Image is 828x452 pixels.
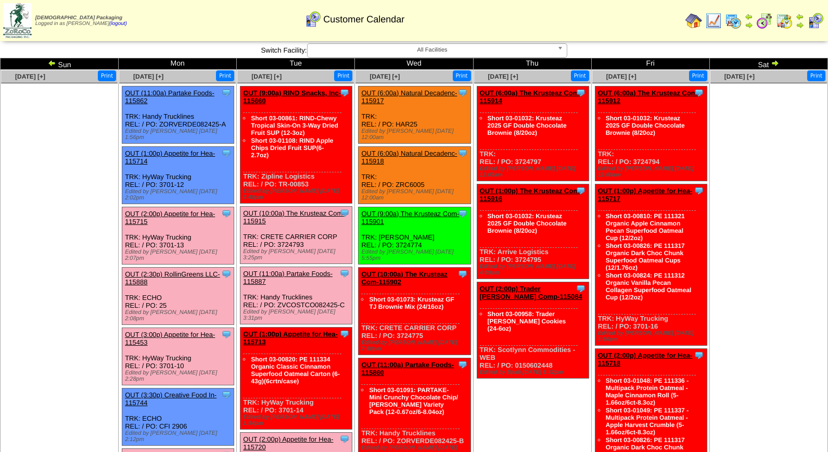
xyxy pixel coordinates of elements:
img: arrowright.gif [796,21,804,29]
span: Customer Calendar [323,14,404,25]
span: [DEMOGRAPHIC_DATA] Packaging [35,15,122,21]
img: Tooltip [457,87,468,98]
a: OUT (6:00a) Natural Decadenc-115918 [361,149,457,165]
img: Tooltip [457,359,468,370]
img: Tooltip [457,269,468,279]
img: Tooltip [576,185,586,196]
div: Edited by [PERSON_NAME] [DATE] 12:00am [480,166,589,178]
img: Tooltip [221,148,232,158]
button: Print [453,70,471,81]
td: Wed [355,58,473,70]
a: [DATE] [+] [133,73,163,80]
button: Print [571,70,589,81]
a: Short 03-00820: PE 111334 Organic Classic Cinnamon Superfood Oatmeal Carton (6-43g)(6crtn/case) [251,356,340,385]
img: arrowleft.gif [745,12,753,21]
img: Tooltip [221,87,232,98]
span: [DATE] [+] [251,73,282,80]
a: Short 03-01108: RIND Apple Chips Dried Fruit SUP(6-2.7oz) [251,137,333,159]
img: Tooltip [457,148,468,158]
div: TRK: CRETE CARRIER CORP REL: / PO: 3724775 [359,268,470,355]
a: OUT (11:00a) Partake Foods-115860 [361,361,454,376]
div: Edited by [PERSON_NAME] [DATE] 2:12pm [125,430,234,443]
img: zoroco-logo-small.webp [3,3,32,38]
span: Logged in as [PERSON_NAME] [35,15,127,27]
img: Tooltip [339,87,350,98]
a: Short 03-01048: PE 111336 - Multipack Protein Oatmeal - Maple Cinnamon Roll (5-1.66oz/6ct-8.3oz) [606,377,689,406]
div: TRK: REL: / PO: ZRC6005 [359,147,470,204]
button: Print [216,70,234,81]
a: Short 03-00861: RIND-Chewy Tropical Skin-On 3-Way Dried Fruit SUP (12-3oz) [251,115,338,136]
a: [DATE] [+] [15,73,45,80]
td: Tue [237,58,355,70]
img: home.gif [685,12,702,29]
img: calendarprod.gif [725,12,742,29]
div: Edited by [PERSON_NAME] [DATE] 3:31pm [243,309,352,321]
a: [DATE] [+] [606,73,636,80]
div: Edited by Bpali [DATE] 6:12pm [480,369,589,375]
div: Edited by [PERSON_NAME] [DATE] 5:55pm [361,249,470,261]
img: arrowleft.gif [48,59,56,67]
img: Tooltip [576,283,586,294]
div: Edited by [PERSON_NAME] [DATE] 12:00am [361,128,470,141]
img: Tooltip [221,269,232,279]
img: Tooltip [339,329,350,339]
div: TRK: Zipline Logistics REL: / PO: TR-00853 [240,86,352,204]
a: Short 03-00826: PE 111317 Organic Dark Choc Chunk Superfood Oatmeal Cups (12/1.76oz) [606,242,685,271]
img: Tooltip [221,390,232,400]
td: Sat [709,58,827,70]
div: TRK: ECHO REL: / PO: CFI 2906 [122,388,234,446]
div: Edited by [PERSON_NAME] [DATE] 2:07pm [125,249,234,261]
a: OUT (1:00p) Appetite for Hea-115713 [243,330,338,346]
span: All Facilities [312,44,553,56]
span: [DATE] [+] [488,73,518,80]
img: Tooltip [457,208,468,219]
a: OUT (1:00p) Appetite for Hea-115717 [598,187,693,203]
div: TRK: HyWay Trucking REL: / PO: 3701-14 [240,328,352,430]
a: [DATE] [+] [370,73,400,80]
a: Short 03-00958: Trader [PERSON_NAME] Cookies (24-6oz) [488,310,566,332]
img: calendarcustomer.gif [304,11,321,28]
img: line_graph.gif [705,12,722,29]
a: OUT (10:00a) The Krusteaz Com-115915 [243,209,345,225]
div: Edited by [PERSON_NAME] [DATE] 3:25pm [243,248,352,261]
img: Tooltip [694,350,704,360]
a: OUT (3:30p) Creative Food In-115744 [125,391,216,407]
a: OUT (6:00a) The Krusteaz Com-115914 [480,89,581,105]
a: OUT (11:00a) Partake Foods-115862 [125,89,214,105]
img: calendarinout.gif [776,12,793,29]
div: TRK: ECHO REL: / PO: 25 [122,268,234,325]
img: calendarcustomer.gif [807,12,824,29]
img: Tooltip [221,208,232,219]
img: Tooltip [339,208,350,218]
div: TRK: REL: / PO: 3724794 [595,86,707,181]
a: [DATE] [+] [724,73,755,80]
div: TRK: REL: / PO: HAR25 [359,86,470,144]
button: Print [807,70,825,81]
div: TRK: Scotlynn Commodities - WEB REL: / PO: 0150602448 [477,282,589,379]
div: Edited by [PERSON_NAME] [DATE] 1:54pm [243,414,352,426]
div: TRK: REL: / PO: 3724797 [477,86,589,181]
a: Short 03-01032: Krusteaz 2025 GF Double Chocolate Brownie (8/20oz) [488,115,567,136]
a: OUT (11:00a) Partake Foods-115887 [243,270,333,285]
div: Edited by [PERSON_NAME] [DATE] 1:56pm [125,128,234,141]
a: Short 03-01073: Krusteaz GF TJ Brownie Mix (24/16oz) [369,296,454,310]
td: Sun [1,58,119,70]
button: Print [98,70,116,81]
a: OUT (1:00p) Appetite for Hea-115714 [125,149,215,165]
div: Edited by [PERSON_NAME] [DATE] 5:40pm [243,188,352,200]
div: TRK: Handy Trucklines REL: / PO: ZVCOSTCO082425-C [240,267,352,324]
div: Edited by [PERSON_NAME] [DATE] 12:00am [361,189,470,201]
div: Edited by [PERSON_NAME] [DATE] 2:28pm [125,370,234,382]
div: TRK: [PERSON_NAME] REL: / PO: 3724774 [359,207,470,265]
button: Print [334,70,352,81]
img: arrowleft.gif [796,12,804,21]
a: Short 03-01049: PE 111337 - Multipack Protein Oatmeal - Apple Harvest Crumble (5-1.66oz/6ct-8.3oz) [606,407,689,436]
img: arrowright.gif [745,21,753,29]
div: TRK: HyWay Trucking REL: / PO: 3701-12 [122,147,234,204]
td: Thu [473,58,591,70]
td: Fri [591,58,709,70]
img: Tooltip [694,87,704,98]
